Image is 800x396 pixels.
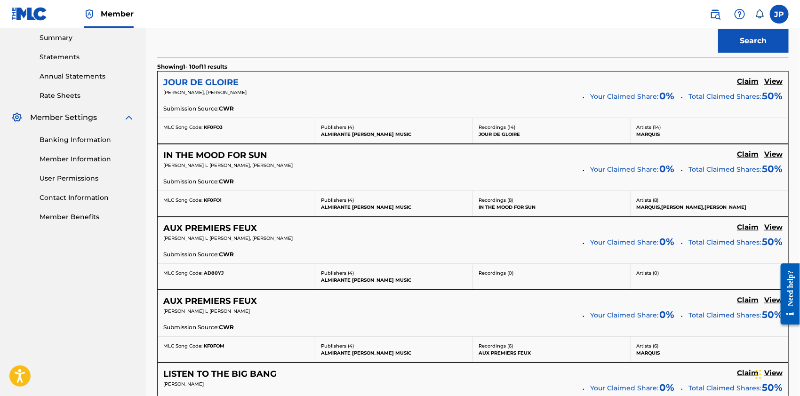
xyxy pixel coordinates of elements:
span: Total Claimed Shares: [688,165,761,174]
p: Recordings ( 14 ) [479,124,624,131]
span: 0 % [659,235,674,249]
p: Artists ( 14 ) [636,124,783,131]
img: search [710,8,721,20]
span: [PERSON_NAME], [PERSON_NAME] [163,89,247,95]
span: [PERSON_NAME] [163,381,204,387]
img: help [734,8,745,20]
span: Member [101,8,134,19]
h5: Claim [737,77,759,86]
a: Statements [40,52,135,62]
p: Artists ( 0 ) [636,269,783,277]
p: Recordings ( 6 ) [479,342,624,349]
div: User Menu [770,5,789,24]
p: IN THE MOOD FOR SUN [479,204,624,211]
span: Total Claimed Shares: [688,92,761,101]
p: JOUR DE GLOIRE [479,131,624,138]
div: Help [730,5,749,24]
span: MLC Song Code: [163,343,202,349]
a: Summary [40,33,135,43]
h5: View [764,296,783,305]
h5: Claim [737,296,759,305]
span: 0 % [659,380,674,395]
span: AD80YJ [204,270,224,276]
span: 50 % [762,308,783,322]
span: Your Claimed Share: [590,92,658,102]
span: [PERSON_NAME] L [PERSON_NAME], [PERSON_NAME] [163,235,293,241]
iframe: Resource Center [774,256,800,332]
img: MLC Logo [11,7,48,21]
span: [PERSON_NAME] L [PERSON_NAME] [163,308,250,314]
a: View [764,150,783,160]
span: CWR [219,323,234,332]
span: Submission Source: [163,104,219,113]
div: Glisser [756,360,761,388]
span: Submission Source: [163,323,219,332]
h5: Claim [737,223,759,232]
span: Submission Source: [163,177,219,186]
h5: View [764,77,783,86]
span: Total Claimed Shares: [688,238,761,246]
h5: IN THE MOOD FOR SUN [163,150,267,161]
h5: LISTEN TO THE BIG BANG [163,369,277,380]
span: Your Claimed Share: [590,238,658,247]
span: Total Claimed Shares: [688,311,761,319]
span: Your Claimed Share: [590,310,658,320]
span: 50 % [762,162,783,176]
span: 0 % [659,308,674,322]
p: Publishers ( 4 ) [321,269,467,277]
p: ALMIRANTE [PERSON_NAME] MUSIC [321,349,467,356]
span: Your Claimed Share: [590,165,658,174]
p: ALMIRANTE [PERSON_NAME] MUSIC [321,204,467,211]
button: Search [718,29,789,53]
p: Recordings ( 0 ) [479,269,624,277]
p: Recordings ( 8 ) [479,197,624,204]
span: KF0FO3 [204,124,223,130]
span: MLC Song Code: [163,124,202,130]
img: expand [123,112,135,123]
a: Member Information [40,154,135,164]
h5: AUX PREMIERS FEUX [163,223,257,234]
span: CWR [219,250,234,259]
p: MARQUIS,[PERSON_NAME],[PERSON_NAME] [636,204,783,211]
h5: View [764,150,783,159]
p: Publishers ( 4 ) [321,124,467,131]
p: Artists ( 6 ) [636,342,783,349]
img: Member Settings [11,112,23,123]
a: User Permissions [40,174,135,183]
p: MARQUIS [636,131,783,138]
p: MARQUIS [636,349,783,356]
span: 0 % [659,162,674,176]
h5: Claim [737,150,759,159]
span: 0 % [659,89,674,103]
span: MLC Song Code: [163,197,202,203]
h5: Claim [737,369,759,378]
iframe: Chat Widget [753,351,800,396]
span: 50 % [762,89,783,103]
span: Member Settings [30,112,97,123]
div: Notifications [755,9,764,19]
a: Annual Statements [40,71,135,81]
p: Publishers ( 4 ) [321,342,467,349]
a: Rate Sheets [40,91,135,101]
h5: JOUR DE GLOIRE [163,77,239,88]
p: AUX PREMIERS FEUX [479,349,624,356]
a: View [764,296,783,306]
div: Widget de chat [753,351,800,396]
span: 50 % [762,235,783,249]
a: View [764,77,783,87]
h5: View [764,223,783,232]
span: KF0FO1 [204,197,222,203]
p: ALMIRANTE [PERSON_NAME] MUSIC [321,277,467,284]
a: Member Benefits [40,212,135,222]
a: Public Search [706,5,725,24]
span: MLC Song Code: [163,270,202,276]
span: KF0FOM [204,343,224,349]
p: Artists ( 8 ) [636,197,783,204]
span: Submission Source: [163,250,219,259]
span: CWR [219,177,234,186]
span: [PERSON_NAME] L [PERSON_NAME], [PERSON_NAME] [163,162,293,168]
img: Top Rightsholder [84,8,95,20]
span: Your Claimed Share: [590,383,658,393]
h5: AUX PREMIERS FEUX [163,296,257,307]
